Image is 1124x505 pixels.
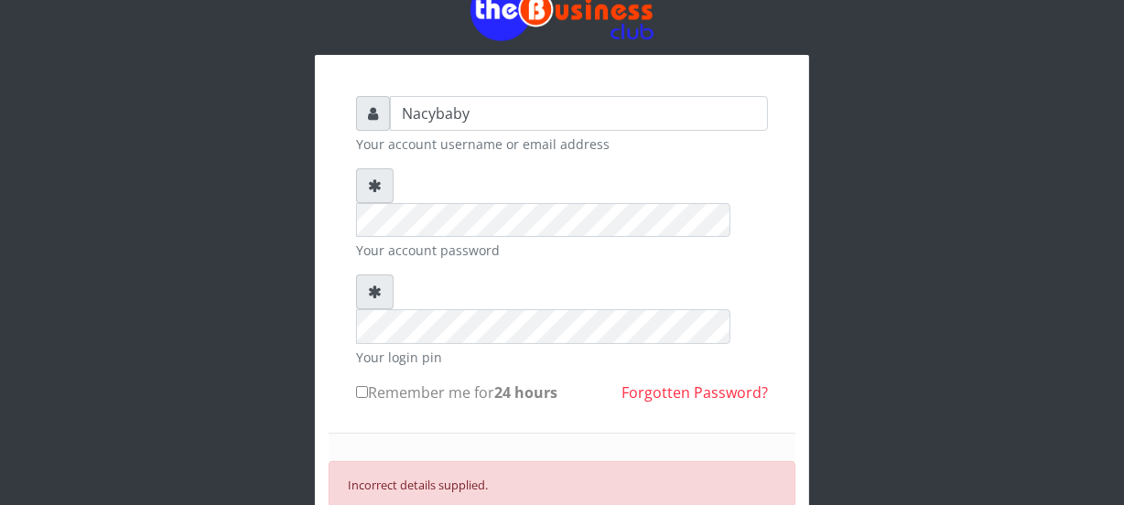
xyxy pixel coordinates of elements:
[356,241,768,260] small: Your account password
[356,386,368,398] input: Remember me for24 hours
[356,381,557,403] label: Remember me for
[390,96,768,131] input: Username or email address
[348,477,488,493] small: Incorrect details supplied.
[494,382,557,403] b: 24 hours
[621,382,768,403] a: Forgotten Password?
[356,134,768,154] small: Your account username or email address
[356,348,768,367] small: Your login pin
